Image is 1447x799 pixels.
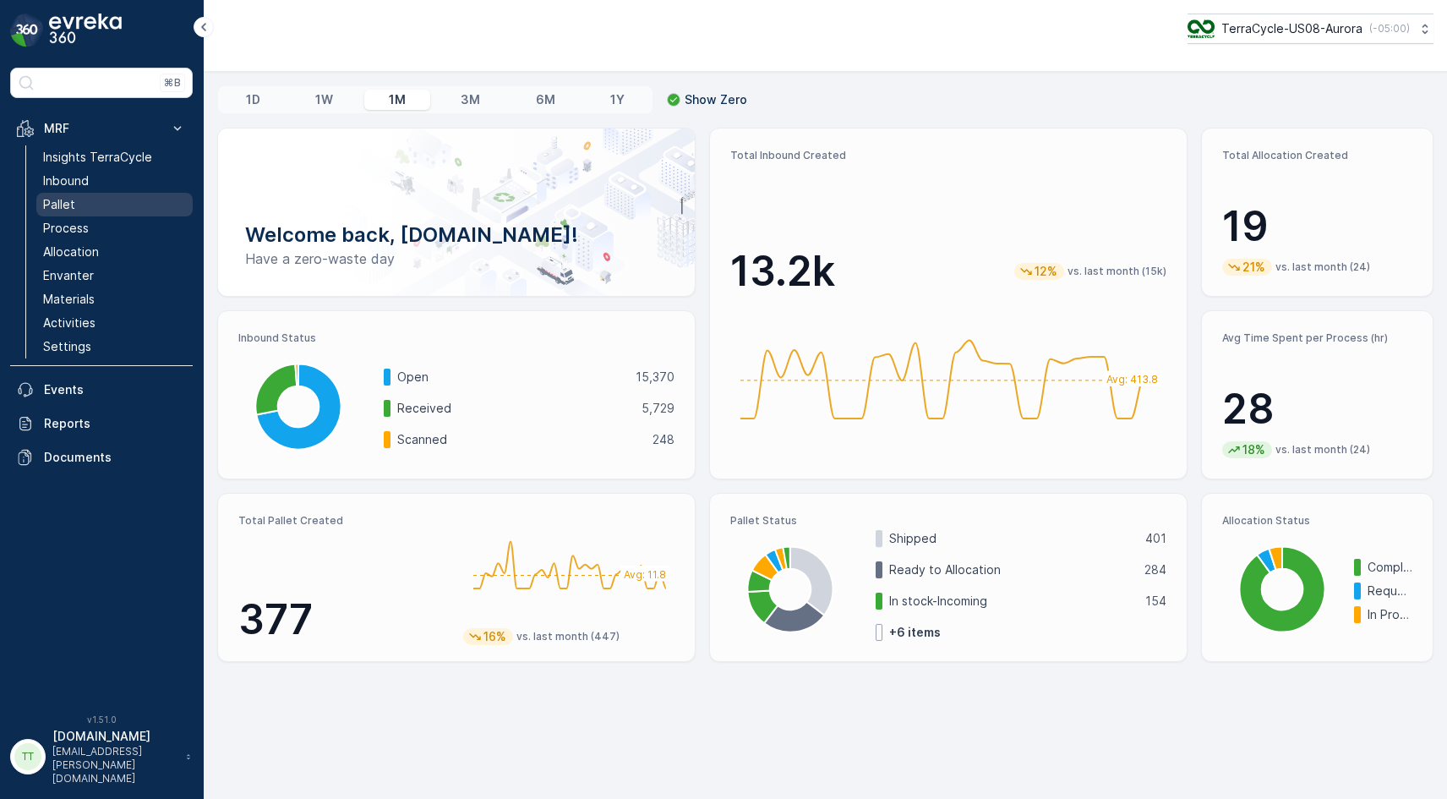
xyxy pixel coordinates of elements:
[36,216,193,240] a: Process
[10,728,193,785] button: TT[DOMAIN_NAME][EMAIL_ADDRESS][PERSON_NAME][DOMAIN_NAME]
[44,415,186,432] p: Reports
[44,449,186,466] p: Documents
[1368,559,1412,576] p: Completed
[49,14,122,47] img: logo_dark-DEwI_e13.png
[516,630,620,643] p: vs. last month (447)
[397,400,631,417] p: Received
[1222,384,1412,435] p: 28
[1222,514,1412,528] p: Allocation Status
[43,244,99,260] p: Allocation
[43,220,89,237] p: Process
[10,441,193,474] a: Documents
[10,714,193,725] span: v 1.51.0
[36,311,193,335] a: Activities
[636,369,674,386] p: 15,370
[43,172,89,189] p: Inbound
[44,120,159,137] p: MRF
[238,594,450,645] p: 377
[889,530,1134,547] p: Shipped
[164,76,181,90] p: ⌘B
[10,112,193,145] button: MRF
[1222,331,1412,345] p: Avg Time Spent per Process (hr)
[730,514,1166,528] p: Pallet Status
[1188,19,1215,38] img: image_ci7OI47.png
[536,91,555,108] p: 6M
[730,149,1166,162] p: Total Inbound Created
[36,264,193,287] a: Envanter
[10,14,44,47] img: logo
[1368,583,1412,599] p: Requested
[36,169,193,193] a: Inbound
[1275,443,1370,457] p: vs. last month (24)
[1275,260,1370,274] p: vs. last month (24)
[1241,259,1267,276] p: 21%
[238,514,450,528] p: Total Pallet Created
[461,91,480,108] p: 3M
[397,369,625,386] p: Open
[685,91,747,108] p: Show Zero
[245,249,668,269] p: Have a zero-waste day
[1145,530,1166,547] p: 401
[610,91,625,108] p: 1Y
[1222,149,1412,162] p: Total Allocation Created
[1068,265,1166,278] p: vs. last month (15k)
[44,381,186,398] p: Events
[36,145,193,169] a: Insights TerraCycle
[43,267,94,284] p: Envanter
[1144,561,1166,578] p: 284
[482,628,508,645] p: 16%
[1145,593,1166,610] p: 154
[1033,263,1059,280] p: 12%
[1241,441,1267,458] p: 18%
[245,222,668,249] p: Welcome back, [DOMAIN_NAME]!
[36,240,193,264] a: Allocation
[889,561,1133,578] p: Ready to Allocation
[238,331,674,345] p: Inbound Status
[52,728,177,745] p: [DOMAIN_NAME]
[43,338,91,355] p: Settings
[43,149,152,166] p: Insights TerraCycle
[1221,20,1362,37] p: TerraCycle-US08-Aurora
[14,743,41,770] div: TT
[36,287,193,311] a: Materials
[642,400,674,417] p: 5,729
[1222,201,1412,252] p: 19
[315,91,333,108] p: 1W
[389,91,406,108] p: 1M
[52,745,177,785] p: [EMAIL_ADDRESS][PERSON_NAME][DOMAIN_NAME]
[889,624,941,641] p: + 6 items
[43,196,75,213] p: Pallet
[43,291,95,308] p: Materials
[43,315,96,331] p: Activities
[653,431,674,448] p: 248
[1368,606,1412,623] p: In Progress
[10,373,193,407] a: Events
[730,246,835,297] p: 13.2k
[1369,22,1410,36] p: ( -05:00 )
[36,193,193,216] a: Pallet
[246,91,260,108] p: 1D
[397,431,642,448] p: Scanned
[10,407,193,441] a: Reports
[36,335,193,358] a: Settings
[1188,14,1433,44] button: TerraCycle-US08-Aurora(-05:00)
[889,593,1134,610] p: In stock-Incoming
